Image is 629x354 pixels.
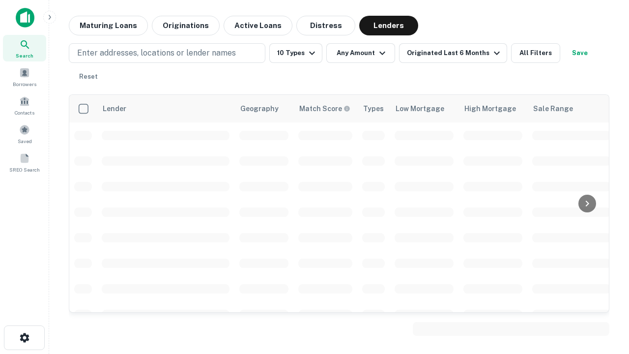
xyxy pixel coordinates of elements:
a: Search [3,35,46,61]
button: Any Amount [326,43,395,63]
span: Contacts [15,109,34,117]
div: Sale Range [533,103,573,115]
button: Enter addresses, locations or lender names [69,43,265,63]
th: Types [357,95,390,122]
div: Originated Last 6 Months [407,47,503,59]
div: High Mortgage [464,103,516,115]
button: Lenders [359,16,418,35]
div: Low Mortgage [396,103,444,115]
button: Distress [296,16,355,35]
a: Borrowers [3,63,46,90]
button: Active Loans [224,16,292,35]
button: Originated Last 6 Months [399,43,507,63]
th: Low Mortgage [390,95,458,122]
iframe: Chat Widget [580,275,629,323]
div: Lender [103,103,126,115]
th: High Mortgage [458,95,527,122]
th: Geography [234,95,293,122]
th: Capitalize uses an advanced AI algorithm to match your search with the best lender. The match sco... [293,95,357,122]
button: Save your search to get updates of matches that match your search criteria. [564,43,596,63]
p: Enter addresses, locations or lender names [77,47,236,59]
button: Originations [152,16,220,35]
img: capitalize-icon.png [16,8,34,28]
a: Contacts [3,92,46,118]
span: SREO Search [9,166,40,174]
a: SREO Search [3,149,46,176]
span: Saved [18,137,32,145]
div: Capitalize uses an advanced AI algorithm to match your search with the best lender. The match sco... [299,103,350,114]
button: Reset [73,67,104,87]
th: Lender [97,95,234,122]
button: All Filters [511,43,560,63]
button: Maturing Loans [69,16,148,35]
button: 10 Types [269,43,322,63]
a: Saved [3,120,46,147]
th: Sale Range [527,95,616,122]
h6: Match Score [299,103,348,114]
div: Geography [240,103,279,115]
div: Types [363,103,384,115]
span: Borrowers [13,80,36,88]
span: Search [16,52,33,59]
